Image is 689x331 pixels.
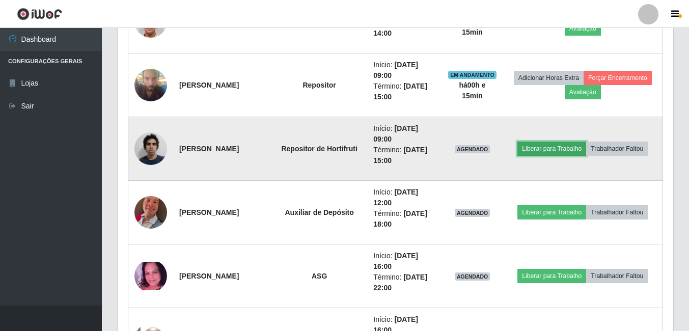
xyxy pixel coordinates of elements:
[373,145,435,166] li: Término:
[373,188,418,207] time: [DATE] 12:00
[134,262,167,290] img: 1744415855733.jpeg
[565,21,601,36] button: Avaliação
[586,269,648,283] button: Trabalhador Faltou
[455,272,490,281] span: AGENDADO
[179,145,239,153] strong: [PERSON_NAME]
[373,123,435,145] li: Início:
[17,8,62,20] img: CoreUI Logo
[179,81,239,89] strong: [PERSON_NAME]
[373,17,435,39] li: Término:
[586,205,648,219] button: Trabalhador Faltou
[584,71,652,85] button: Forçar Encerramento
[586,142,648,156] button: Trabalhador Faltou
[373,252,418,270] time: [DATE] 16:00
[373,208,435,230] li: Término:
[281,145,357,153] strong: Repositor de Hortifruti
[517,142,586,156] button: Liberar para Trabalho
[312,272,327,280] strong: ASG
[459,17,485,36] strong: há 01 h e 15 min
[373,61,418,79] time: [DATE] 09:00
[514,71,584,85] button: Adicionar Horas Extra
[373,81,435,102] li: Término:
[455,145,490,153] span: AGENDADO
[517,269,586,283] button: Liberar para Trabalho
[134,127,167,170] img: 1757111675194.jpeg
[455,209,490,217] span: AGENDADO
[373,272,435,293] li: Término:
[179,272,239,280] strong: [PERSON_NAME]
[517,205,586,219] button: Liberar para Trabalho
[565,85,601,99] button: Avaliação
[373,187,435,208] li: Início:
[373,60,435,81] li: Início:
[459,81,485,100] strong: há 00 h e 15 min
[373,124,418,143] time: [DATE] 09:00
[285,208,353,216] strong: Auxiliar de Depósito
[302,81,336,89] strong: Repositor
[373,251,435,272] li: Início:
[134,183,167,241] img: 1728504183433.jpeg
[134,63,167,106] img: 1746535301909.jpeg
[448,71,497,79] span: EM ANDAMENTO
[179,208,239,216] strong: [PERSON_NAME]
